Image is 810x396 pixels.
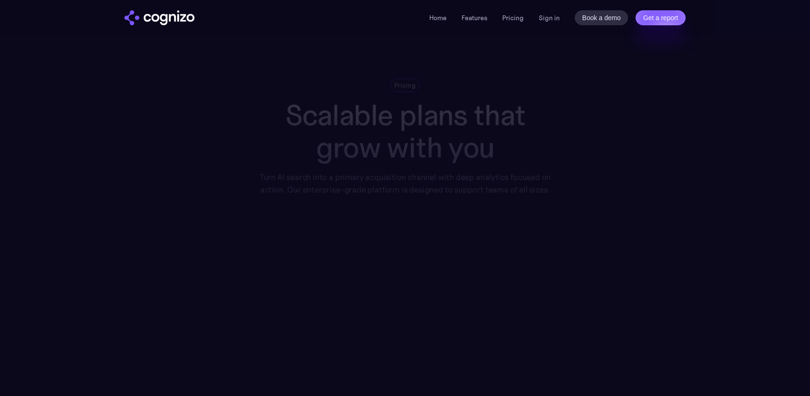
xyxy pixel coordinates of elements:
[139,328,188,352] h3: $499
[236,375,242,381] img: star
[394,81,416,90] div: Pricing
[253,171,557,196] div: Turn AI search into a primary acquisition channel with deep analytics focused on action. Our ente...
[124,10,195,25] img: cognizo logo
[139,291,287,313] div: For growing startups and agile SMEs looking to get started with AEO
[502,14,524,22] a: Pricing
[139,274,287,289] h2: Starter
[253,99,557,164] h1: Scalable plans that grow with you
[539,12,560,23] a: Sign in
[184,373,229,384] div: Book a demo
[636,10,686,25] a: Get a report
[233,379,237,382] img: star
[191,335,232,346] div: / month
[233,376,235,377] img: star
[462,14,487,22] a: Features
[575,10,629,25] a: Book a demo
[139,367,287,391] a: Book a demostarstarstar
[124,10,195,25] a: home
[429,14,447,22] a: Home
